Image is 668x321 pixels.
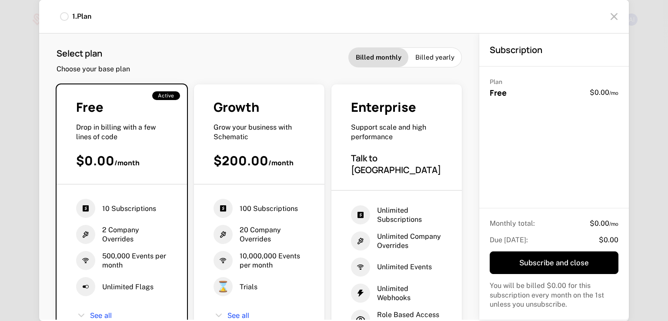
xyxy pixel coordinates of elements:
[240,251,305,270] span: 10,000,000 Events per month
[490,78,502,85] span: Plan
[351,231,370,251] i: hammer
[76,98,104,116] span: Free
[214,277,233,296] span: ⌛
[377,232,442,251] span: Unlimited Company Overrides
[214,123,292,141] span: Grow your business with Schematic
[57,47,130,59] h3: Select plan
[351,284,370,303] i: thunder
[102,204,156,214] span: 10 Subscriptions
[490,87,507,98] span: Free
[57,64,130,74] p: Choose your base plan
[214,98,259,116] span: Growth
[590,219,618,227] span: $0.00
[214,310,224,321] i: chevron-down
[377,284,442,303] span: Unlimited Webhooks
[158,92,174,99] span: Active
[490,281,604,308] span: You will be billed $0.00 for this subscription every month on the 1st unless you unsubscribe.
[609,221,618,227] sub: / mo
[490,44,542,56] h3: Subscription
[415,53,454,62] span: Billed yearly
[240,204,298,214] span: 100 Subscriptions
[351,152,441,176] span: Talk to [GEOGRAPHIC_DATA]
[240,282,257,292] span: Trials
[609,90,618,96] sub: / mo
[76,310,87,321] i: chevron-down
[76,277,95,296] i: boolean-on
[490,251,618,274] button: Subscribe and close
[102,282,154,292] span: Unlimited Flags
[607,10,621,23] i: close
[351,98,416,116] span: Enterprise
[356,53,401,62] span: Billed monthly
[240,225,305,244] span: 20 Company Overrides
[214,251,233,270] i: signal
[490,236,528,244] span: Due [DATE] :
[590,88,618,97] span: $0.00
[268,158,294,167] span: / month
[227,312,249,319] span: See all
[351,205,370,224] i: cashapp
[599,236,618,244] span: $0.00
[102,225,167,244] span: 2 Company Overrides
[72,12,91,21] div: 1 . Plan
[214,225,233,244] i: hammer
[377,262,432,272] span: Unlimited Events
[76,251,95,270] i: signal
[490,219,535,227] span: Monthly total :
[90,312,112,319] span: See all
[102,251,167,270] span: 500,000 Events per month
[76,152,114,169] span: $0.00
[214,152,268,169] span: $200.00
[351,257,370,277] i: signal
[377,206,442,224] span: Unlimited Subscriptions
[76,199,95,218] i: cashapp
[214,199,233,218] i: cashapp
[351,123,426,141] span: Support scale and high performance
[114,158,140,167] span: / month
[76,225,95,244] i: hammer
[76,123,156,141] span: Drop in billing with a few lines of code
